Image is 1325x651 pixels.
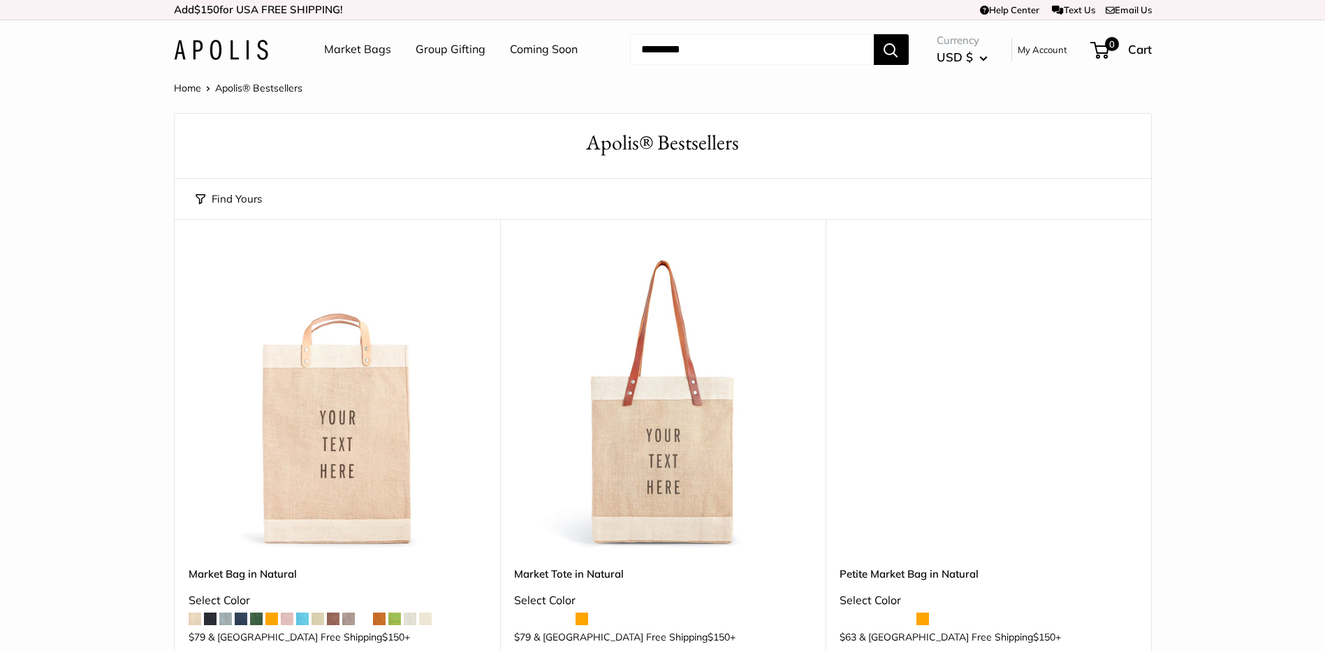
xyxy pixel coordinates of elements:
input: Search... [630,34,874,65]
span: 0 [1104,37,1118,51]
span: $150 [382,631,404,643]
img: description_Make it yours with custom printed text. [514,254,812,552]
span: $79 [514,631,531,643]
img: Market Bag in Natural [189,254,486,552]
a: Coming Soon [510,39,578,60]
a: My Account [1018,41,1067,58]
img: Apolis [174,40,268,60]
nav: Breadcrumb [174,79,302,97]
button: Find Yours [196,189,262,209]
a: Market Bags [324,39,391,60]
span: USD $ [937,50,973,64]
div: Select Color [189,590,486,611]
a: 0 Cart [1092,38,1152,61]
span: $63 [840,631,856,643]
a: Home [174,82,201,94]
span: $150 [194,3,219,16]
button: USD $ [937,46,988,68]
a: Petite Market Bag in Natural [840,566,1137,582]
a: Market Bag in NaturalMarket Bag in Natural [189,254,486,552]
span: $150 [1033,631,1055,643]
span: Apolis® Bestsellers [215,82,302,94]
div: Select Color [514,590,812,611]
a: Group Gifting [416,39,485,60]
a: Petite Market Bag in Naturaldescription_Effortless style that elevates every moment [840,254,1137,552]
a: Market Tote in Natural [514,566,812,582]
span: $150 [708,631,730,643]
div: Select Color [840,590,1137,611]
button: Search [874,34,909,65]
a: Text Us [1052,4,1095,15]
span: Cart [1128,42,1152,57]
a: Email Us [1106,4,1152,15]
a: Market Bag in Natural [189,566,486,582]
span: & [GEOGRAPHIC_DATA] Free Shipping + [208,632,410,642]
a: Help Center [980,4,1039,15]
span: & [GEOGRAPHIC_DATA] Free Shipping + [534,632,735,642]
span: $79 [189,631,205,643]
a: description_Make it yours with custom printed text.description_The Original Market bag in its 4 n... [514,254,812,552]
h1: Apolis® Bestsellers [196,128,1130,158]
span: Currency [937,31,988,50]
span: & [GEOGRAPHIC_DATA] Free Shipping + [859,632,1061,642]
